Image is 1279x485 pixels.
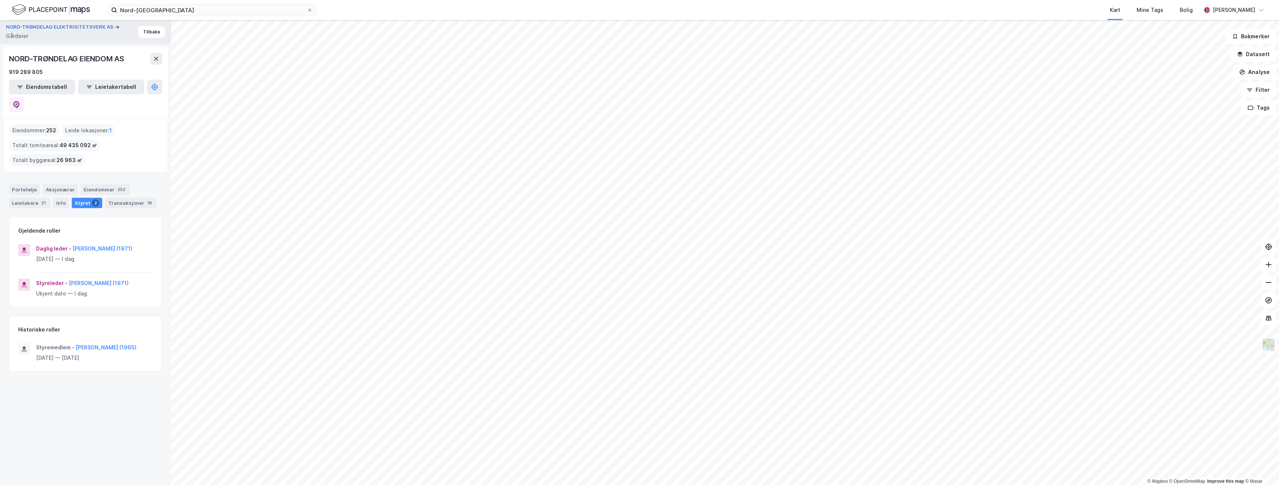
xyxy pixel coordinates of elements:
[1207,479,1244,484] a: Improve this map
[9,198,50,208] div: Leietakere
[18,325,60,334] div: Historiske roller
[117,4,307,16] input: Søk på adresse, matrikkel, gårdeiere, leietakere eller personer
[146,199,154,207] div: 19
[36,255,153,263] div: [DATE] — I dag
[1241,100,1276,115] button: Tags
[9,139,100,151] div: Totalt tomteareal :
[53,198,69,208] div: Info
[72,198,102,208] div: Styret
[6,23,115,31] button: NORD-TRØNDELAG ELEKTRISITETSVERK AS
[9,68,43,77] div: 919 289 805
[1262,338,1276,352] img: Z
[36,289,153,298] div: Ukjent dato — I dag
[78,80,144,94] button: Leietakertabell
[109,126,112,135] span: 1
[9,184,40,195] div: Portefølje
[105,198,157,208] div: Transaksjoner
[1242,449,1279,485] div: Kontrollprogram for chat
[1226,29,1276,44] button: Bokmerker
[59,141,97,150] span: 49 435 092 ㎡
[9,125,59,136] div: Eiendommer :
[138,26,165,38] button: Tilbake
[1213,6,1255,14] div: [PERSON_NAME]
[1169,479,1205,484] a: OpenStreetMap
[18,226,61,235] div: Gjeldende roller
[36,353,153,362] div: [DATE] — [DATE]
[46,126,56,135] span: 252
[1147,479,1168,484] a: Mapbox
[57,156,82,165] span: 26 963 ㎡
[1233,65,1276,80] button: Analyse
[116,186,127,193] div: 252
[6,32,28,41] div: Gårdeier
[9,154,85,166] div: Totalt byggareal :
[81,184,130,195] div: Eiendommer
[1180,6,1193,14] div: Bolig
[62,125,115,136] div: Leide lokasjoner :
[1137,6,1163,14] div: Mine Tags
[1231,47,1276,62] button: Datasett
[1242,449,1279,485] iframe: Chat Widget
[43,184,78,195] div: Aksjonærer
[40,199,47,207] div: 21
[1240,83,1276,97] button: Filter
[1110,6,1120,14] div: Kart
[92,199,99,207] div: 2
[9,80,75,94] button: Eiendomstabell
[9,53,126,65] div: NORD-TRØNDELAG EIENDOM AS
[12,3,90,16] img: logo.f888ab2527a4732fd821a326f86c7f29.svg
